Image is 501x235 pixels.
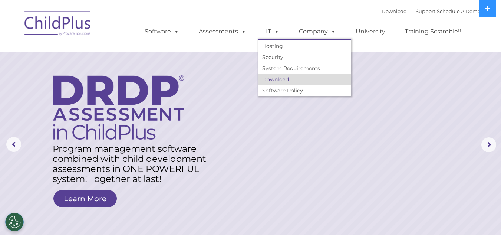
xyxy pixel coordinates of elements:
a: Assessments [191,24,254,39]
button: Cookies Settings [5,213,24,231]
a: Software [137,24,187,39]
a: System Requirements [258,63,351,74]
img: ChildPlus by Procare Solutions [21,6,95,43]
rs-layer: Program management software combined with child development assessments in ONE POWERFUL system! T... [53,144,213,184]
a: Learn More [53,190,117,207]
font: | [382,8,481,14]
a: Download [382,8,407,14]
span: Phone number [103,79,135,85]
a: Security [258,52,351,63]
a: IT [258,24,287,39]
a: Hosting [258,40,351,52]
a: University [348,24,393,39]
a: Download [258,74,351,85]
span: Last name [103,49,126,55]
a: Schedule A Demo [437,8,481,14]
a: Company [291,24,343,39]
a: Support [416,8,435,14]
img: DRDP Assessment in ChildPlus [53,75,184,140]
a: Software Policy [258,85,351,96]
a: Training Scramble!! [398,24,468,39]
